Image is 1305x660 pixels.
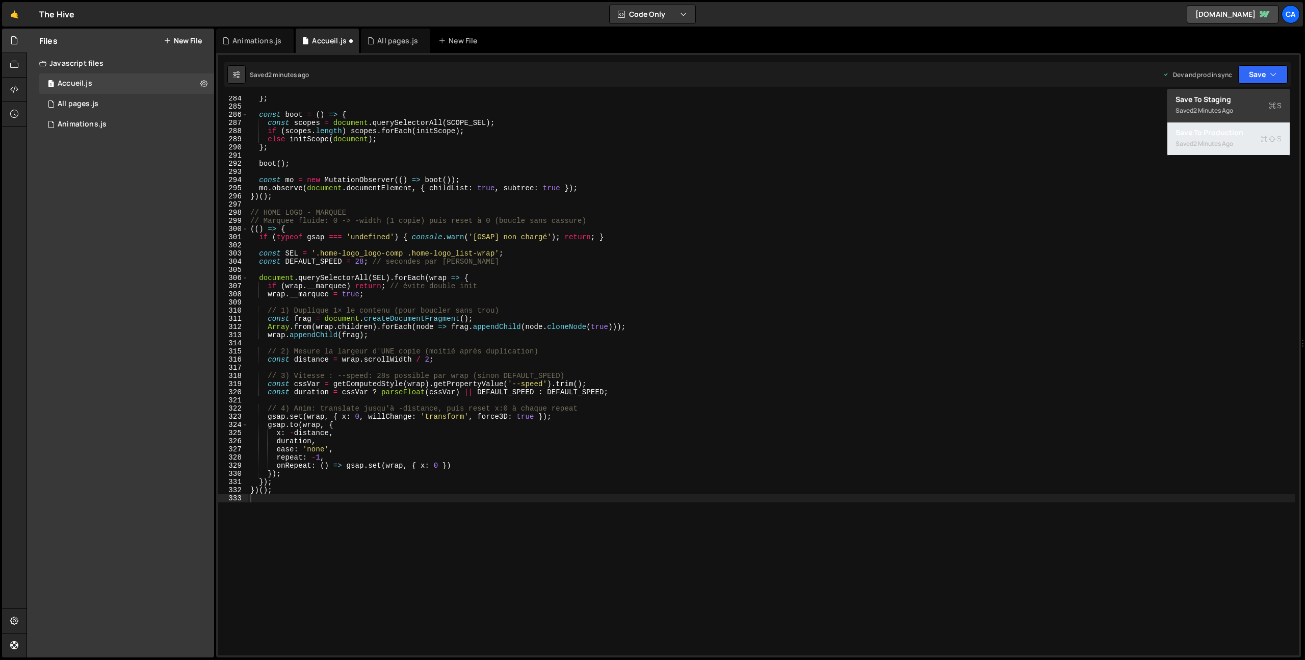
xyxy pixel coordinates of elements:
[218,192,248,200] div: 296
[218,356,248,364] div: 316
[1261,134,1282,144] span: S
[58,79,92,88] div: Accueil.js
[218,233,248,241] div: 301
[2,2,27,27] a: 🤙
[218,421,248,429] div: 324
[218,331,248,339] div: 313
[218,143,248,151] div: 290
[218,282,248,290] div: 307
[1193,139,1233,148] div: 2 minutes ago
[39,94,214,114] div: 17034/46803.js
[164,37,202,45] button: New File
[218,478,248,486] div: 331
[218,266,248,274] div: 305
[218,274,248,282] div: 306
[218,429,248,437] div: 325
[218,241,248,249] div: 302
[218,323,248,331] div: 312
[1167,122,1290,156] button: Save to ProductionS Saved2 minutes ago
[218,151,248,160] div: 291
[438,36,481,46] div: New File
[1176,128,1282,138] div: Save to Production
[610,5,695,23] button: Code Only
[218,298,248,307] div: 309
[218,111,248,119] div: 286
[1193,106,1233,115] div: 2 minutes ago
[218,396,248,404] div: 321
[1176,105,1282,117] div: Saved
[218,135,248,143] div: 289
[218,290,248,298] div: 308
[218,200,248,209] div: 297
[232,36,281,46] div: Animations.js
[218,176,248,184] div: 294
[218,225,248,233] div: 300
[218,339,248,347] div: 314
[218,119,248,127] div: 287
[218,413,248,421] div: 323
[250,70,309,79] div: Saved
[218,364,248,372] div: 317
[312,36,347,46] div: Accueil.js
[1269,100,1282,111] span: S
[218,209,248,217] div: 298
[48,81,54,89] span: 1
[218,470,248,478] div: 330
[39,114,214,135] div: 17034/46849.js
[218,160,248,168] div: 292
[39,35,58,46] h2: Files
[218,258,248,266] div: 304
[218,437,248,445] div: 326
[39,8,74,20] div: The Hive
[218,486,248,494] div: 332
[39,73,214,94] div: 17034/46801.js
[218,103,248,111] div: 285
[218,249,248,258] div: 303
[218,388,248,396] div: 320
[218,315,248,323] div: 311
[218,94,248,103] div: 284
[218,127,248,135] div: 288
[58,99,98,109] div: All pages.js
[1163,70,1232,79] div: Dev and prod in sync
[218,404,248,413] div: 322
[1282,5,1300,23] a: Ca
[1176,94,1282,105] div: Save to Staging
[1187,5,1278,23] a: [DOMAIN_NAME]
[218,494,248,502] div: 333
[218,445,248,453] div: 327
[268,70,309,79] div: 2 minutes ago
[1176,138,1282,150] div: Saved
[218,347,248,356] div: 315
[218,184,248,192] div: 295
[218,453,248,462] div: 328
[218,168,248,176] div: 293
[218,380,248,388] div: 319
[218,372,248,380] div: 318
[377,36,418,46] div: All pages.js
[218,307,248,315] div: 310
[218,217,248,225] div: 299
[1238,65,1288,84] button: Save
[27,53,214,73] div: Javascript files
[218,462,248,470] div: 329
[1167,89,1290,122] button: Save to StagingS Saved2 minutes ago
[58,120,107,129] div: Animations.js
